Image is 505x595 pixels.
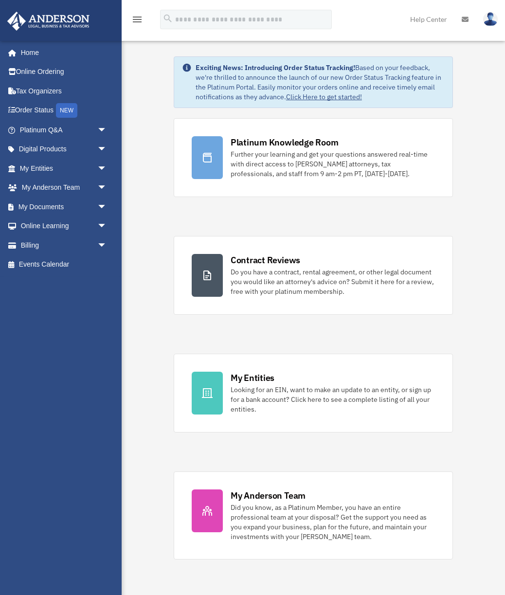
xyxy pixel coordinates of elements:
a: Contract Reviews Do you have a contract, rental agreement, or other legal document you would like... [174,236,453,315]
a: menu [131,17,143,25]
a: Order StatusNEW [7,101,122,121]
div: Further your learning and get your questions answered real-time with direct access to [PERSON_NAM... [231,149,435,179]
span: arrow_drop_down [97,216,117,236]
a: Billingarrow_drop_down [7,235,122,255]
a: My Entitiesarrow_drop_down [7,159,122,178]
i: search [162,13,173,24]
a: Home [7,43,117,62]
div: NEW [56,103,77,118]
a: Events Calendar [7,255,122,274]
img: User Pic [483,12,498,26]
span: arrow_drop_down [97,178,117,198]
a: My Documentsarrow_drop_down [7,197,122,216]
div: Based on your feedback, we're thrilled to announce the launch of our new Order Status Tracking fe... [196,63,445,102]
i: menu [131,14,143,25]
strong: Exciting News: Introducing Order Status Tracking! [196,63,355,72]
div: My Anderson Team [231,489,306,502]
a: Tax Organizers [7,81,122,101]
div: Do you have a contract, rental agreement, or other legal document you would like an attorney's ad... [231,267,435,296]
span: arrow_drop_down [97,159,117,179]
span: arrow_drop_down [97,235,117,255]
a: Online Ordering [7,62,122,82]
div: Contract Reviews [231,254,300,266]
a: My Entities Looking for an EIN, want to make an update to an entity, or sign up for a bank accoun... [174,354,453,433]
img: Anderson Advisors Platinum Portal [4,12,92,31]
a: Digital Productsarrow_drop_down [7,140,122,159]
a: My Anderson Team Did you know, as a Platinum Member, you have an entire professional team at your... [174,471,453,559]
a: Click Here to get started! [286,92,362,101]
a: My Anderson Teamarrow_drop_down [7,178,122,198]
span: arrow_drop_down [97,140,117,160]
div: Did you know, as a Platinum Member, you have an entire professional team at your disposal? Get th... [231,503,435,541]
div: Looking for an EIN, want to make an update to an entity, or sign up for a bank account? Click her... [231,385,435,414]
a: Online Learningarrow_drop_down [7,216,122,236]
div: My Entities [231,372,274,384]
a: Platinum Knowledge Room Further your learning and get your questions answered real-time with dire... [174,118,453,197]
div: Platinum Knowledge Room [231,136,339,148]
a: Platinum Q&Aarrow_drop_down [7,120,122,140]
span: arrow_drop_down [97,197,117,217]
span: arrow_drop_down [97,120,117,140]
